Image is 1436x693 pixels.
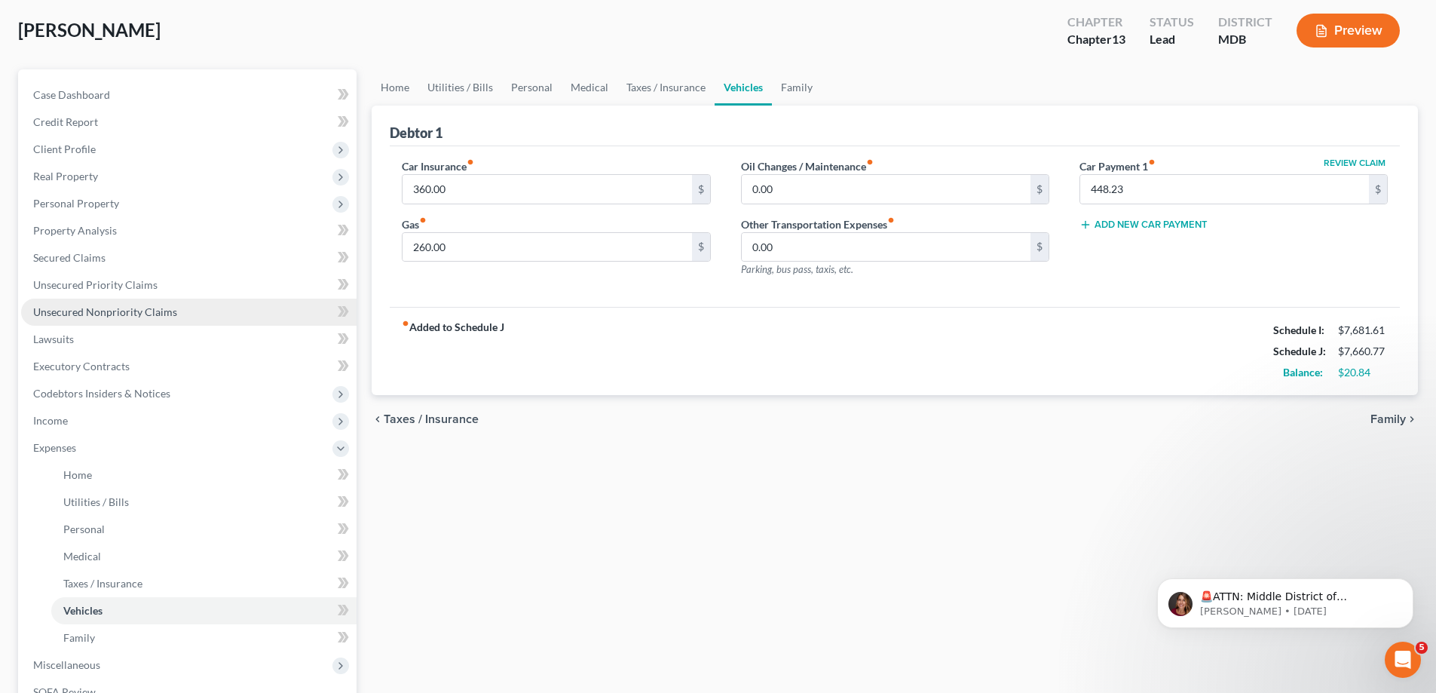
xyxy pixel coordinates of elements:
span: Real Property [33,170,98,182]
span: Property Analysis [33,224,117,237]
div: Chapter [1067,31,1125,48]
a: Medical [562,69,617,106]
div: MDB [1218,31,1272,48]
div: $7,660.77 [1338,344,1388,359]
i: fiber_manual_record [1148,158,1156,166]
span: 5 [1416,642,1428,654]
div: Chapter [1067,14,1125,31]
a: Utilities / Bills [418,69,502,106]
a: Personal [502,69,562,106]
button: Review Claim [1321,158,1388,167]
div: $7,681.61 [1338,323,1388,338]
span: Medical [63,550,101,563]
button: Add New Car Payment [1079,219,1208,231]
div: $ [692,233,710,262]
a: Property Analysis [21,217,357,244]
a: Taxes / Insurance [617,69,715,106]
a: Taxes / Insurance [51,570,357,597]
span: Vehicles [63,604,103,617]
i: fiber_manual_record [419,216,427,224]
span: Secured Claims [33,251,106,264]
a: Personal [51,516,357,543]
i: fiber_manual_record [887,216,895,224]
a: Vehicles [715,69,772,106]
a: Home [372,69,418,106]
div: $ [692,175,710,204]
iframe: Intercom live chat [1385,642,1421,678]
a: Secured Claims [21,244,357,271]
span: Personal Property [33,197,119,210]
a: Case Dashboard [21,81,357,109]
span: 13 [1112,32,1125,46]
a: Unsecured Priority Claims [21,271,357,299]
span: Codebtors Insiders & Notices [33,387,170,400]
a: Home [51,461,357,489]
i: fiber_manual_record [402,320,409,327]
span: Taxes / Insurance [63,577,142,590]
a: Credit Report [21,109,357,136]
span: Case Dashboard [33,88,110,101]
div: Lead [1150,31,1194,48]
label: Car Insurance [402,158,474,174]
input: -- [742,233,1030,262]
span: Taxes / Insurance [384,413,479,425]
a: Family [51,624,357,652]
span: Miscellaneous [33,658,100,671]
label: Other Transportation Expenses [741,216,895,232]
a: Lawsuits [21,326,357,353]
iframe: Intercom notifications message [1134,547,1436,652]
div: $ [1369,175,1387,204]
input: -- [403,175,691,204]
label: Car Payment 1 [1079,158,1156,174]
span: Executory Contracts [33,360,130,373]
strong: Schedule J: [1273,345,1326,357]
span: Parking, bus pass, taxis, etc. [741,263,853,275]
strong: Added to Schedule J [402,320,504,383]
span: Personal [63,523,105,535]
i: fiber_manual_record [467,158,474,166]
span: Unsecured Priority Claims [33,278,158,291]
span: Client Profile [33,143,96,155]
a: Executory Contracts [21,353,357,380]
input: -- [742,175,1030,204]
div: $20.84 [1338,365,1388,380]
a: Medical [51,543,357,570]
span: Family [63,631,95,644]
span: Lawsuits [33,333,74,345]
div: $ [1030,175,1049,204]
i: chevron_left [372,413,384,425]
button: Preview [1297,14,1400,48]
a: Unsecured Nonpriority Claims [21,299,357,326]
span: Home [63,468,92,481]
button: chevron_left Taxes / Insurance [372,413,479,425]
div: Debtor 1 [390,124,442,142]
a: Utilities / Bills [51,489,357,516]
span: Unsecured Nonpriority Claims [33,305,177,318]
strong: Balance: [1283,366,1323,379]
span: Expenses [33,441,76,454]
strong: Schedule I: [1273,324,1324,336]
i: fiber_manual_record [866,158,874,166]
span: Utilities / Bills [63,495,129,508]
input: -- [403,233,691,262]
a: Vehicles [51,597,357,624]
a: Family [772,69,822,106]
i: chevron_right [1406,413,1418,425]
label: Gas [402,216,427,232]
div: District [1218,14,1272,31]
span: [PERSON_NAME] [18,19,161,41]
span: Income [33,414,68,427]
div: $ [1030,233,1049,262]
input: -- [1080,175,1369,204]
div: Status [1150,14,1194,31]
span: Family [1370,413,1406,425]
span: Credit Report [33,115,98,128]
label: Oil Changes / Maintenance [741,158,874,174]
button: Family chevron_right [1370,413,1418,425]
